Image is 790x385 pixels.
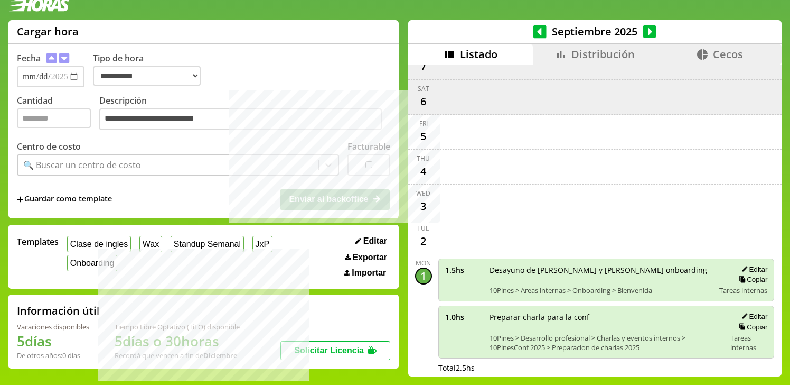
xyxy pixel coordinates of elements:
[17,351,89,360] div: De otros años: 0 días
[17,194,23,205] span: +
[252,236,272,252] button: JxP
[445,265,482,275] span: 1.5 hs
[352,253,387,262] span: Exportar
[417,154,430,163] div: Thu
[719,286,767,295] span: Tareas internas
[415,268,432,285] div: 1
[17,141,81,152] label: Centro de costo
[738,312,767,321] button: Editar
[417,224,429,233] div: Tue
[23,159,141,171] div: 🔍 Buscar un centro de costo
[490,265,712,275] span: Desayuno de [PERSON_NAME] y [PERSON_NAME] onboarding
[342,252,390,263] button: Exportar
[17,24,79,39] h1: Cargar hora
[139,236,162,252] button: Wax
[571,47,635,61] span: Distribución
[17,322,89,332] div: Vacaciones disponibles
[419,119,428,128] div: Fri
[280,341,390,360] button: Solicitar Licencia
[738,265,767,274] button: Editar
[93,52,209,87] label: Tipo de hora
[363,236,387,246] span: Editar
[93,66,201,86] select: Tipo de hora
[352,236,390,246] button: Editar
[203,351,237,360] b: Diciembre
[490,286,712,295] span: 10Pines > Areas internas > Onboarding > Bienvenida
[17,95,99,133] label: Cantidad
[415,93,432,110] div: 6
[408,65,782,375] div: scrollable content
[418,84,429,93] div: Sat
[17,236,59,247] span: Templates
[490,333,723,352] span: 10Pines > Desarrollo profesional > Charlas y eventos internos > 10PinesConf 2025 > Preparacion de...
[730,333,767,352] span: Tareas internas
[713,47,743,61] span: Cecos
[294,346,364,355] span: Solicitar Licencia
[347,141,390,152] label: Facturable
[736,275,767,284] button: Copiar
[460,47,497,61] span: Listado
[416,259,431,268] div: Mon
[415,163,432,180] div: 4
[17,304,100,318] h2: Información útil
[171,236,244,252] button: Standup Semanal
[438,363,775,373] div: Total 2.5 hs
[17,194,112,205] span: +Guardar como template
[67,255,117,271] button: Onboarding
[352,268,386,278] span: Importar
[115,332,240,351] h1: 5 días o 30 horas
[115,322,240,332] div: Tiempo Libre Optativo (TiLO) disponible
[17,108,91,128] input: Cantidad
[736,323,767,332] button: Copiar
[415,198,432,215] div: 3
[415,58,432,75] div: 7
[67,236,131,252] button: Clase de ingles
[99,95,390,133] label: Descripción
[17,52,41,64] label: Fecha
[415,233,432,250] div: 2
[445,312,482,322] span: 1.0 hs
[490,312,723,322] span: Preparar charla para la conf
[17,332,89,351] h1: 5 días
[416,189,430,198] div: Wed
[547,24,643,39] span: Septiembre 2025
[99,108,382,131] textarea: Descripción
[415,128,432,145] div: 5
[115,351,240,360] div: Recordá que vencen a fin de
